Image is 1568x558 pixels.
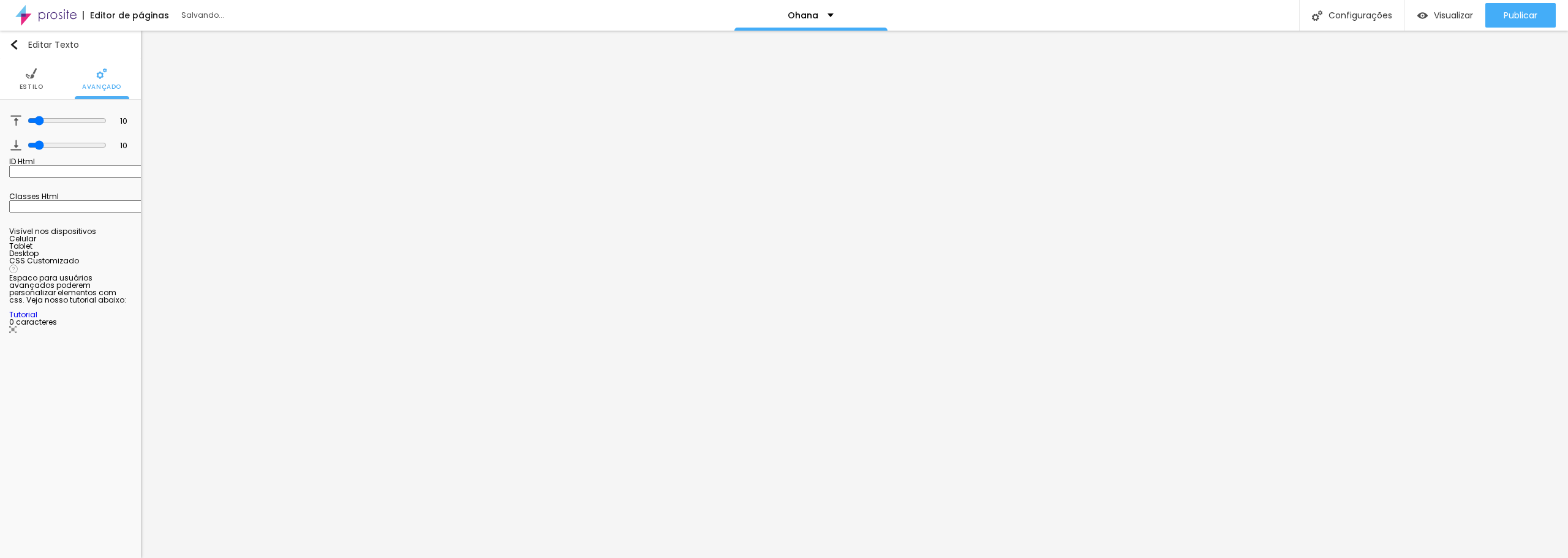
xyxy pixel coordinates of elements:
[1417,10,1428,21] img: view-1.svg
[9,40,79,50] div: Editar Texto
[141,31,1568,558] iframe: Editor
[96,68,107,79] img: Icone
[9,274,132,319] div: Espaco para usuários avançados poderem personalizar elementos com css. Veja nosso tutorial abaixo:
[9,326,17,333] img: Icone
[9,248,39,258] span: Desktop
[9,193,132,200] div: Classes Html
[9,233,36,244] span: Celular
[9,309,37,320] a: Tutorial
[9,241,32,251] span: Tablet
[181,12,322,19] div: Salvando...
[82,84,121,90] span: Avançado
[83,11,169,20] div: Editor de páginas
[1434,10,1473,20] span: Visualizar
[9,228,132,235] div: Visível nos dispositivos
[20,84,43,90] span: Estilo
[788,11,818,20] p: Ohana
[10,140,21,151] img: Icone
[9,319,132,334] div: 0 caracteres
[10,115,21,126] img: Icone
[1405,3,1485,28] button: Visualizar
[1485,3,1556,28] button: Publicar
[1504,10,1537,20] span: Publicar
[9,265,18,273] img: Icone
[9,40,19,50] img: Icone
[9,257,132,265] div: CSS Customizado
[26,68,37,79] img: Icone
[9,158,132,165] div: ID Html
[1312,10,1322,21] img: Icone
